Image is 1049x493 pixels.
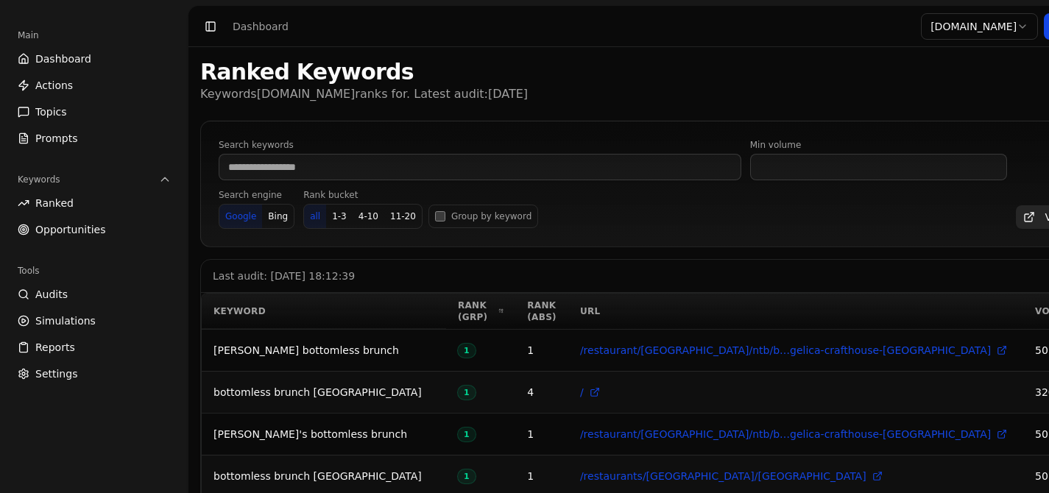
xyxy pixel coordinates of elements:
[303,189,1006,201] label: Rank bucket
[35,196,74,210] span: Ranked
[213,341,434,359] div: angelica bottomless brunch
[12,283,177,306] a: Audits
[580,343,991,358] span: /restaurant/[GEOGRAPHIC_DATA]/ntb/b…gelica-crafthouse-[GEOGRAPHIC_DATA]
[35,366,77,381] span: Settings
[219,205,262,228] button: Google
[580,385,584,400] span: /
[233,19,289,34] div: Dashboard
[458,386,476,400] span: 1
[326,205,353,228] button: 1-3
[200,85,528,103] p: Keywords [DOMAIN_NAME] ranks for. Latest audit: [DATE]
[213,383,434,401] div: bottomless brunch london
[35,340,75,355] span: Reports
[304,205,326,228] button: all
[750,139,1007,151] label: Min volume
[213,305,434,317] div: Keyword
[213,425,434,443] div: angelica's bottomless brunch
[35,78,73,93] span: Actions
[35,131,78,146] span: Prompts
[12,218,177,241] a: Opportunities
[213,467,434,485] div: bottomless brunch finsbury park
[527,385,557,400] div: 4
[458,428,476,442] span: 1
[219,189,294,201] label: Search engine
[219,139,741,151] label: Search keywords
[12,259,177,283] div: Tools
[200,59,528,85] h1: Ranked Keywords
[12,191,177,215] a: Ranked
[12,74,177,97] a: Actions
[35,104,67,119] span: Topics
[12,362,177,386] a: Settings
[527,343,557,358] div: 1
[580,385,600,400] a: /
[353,205,384,228] button: 4-10
[12,309,177,333] a: Simulations
[527,299,557,323] div: Rank (Abs)
[580,427,991,441] span: /restaurant/[GEOGRAPHIC_DATA]/ntb/b…gelica-crafthouse-[GEOGRAPHIC_DATA]
[580,427,1007,441] a: /restaurant/[GEOGRAPHIC_DATA]/ntb/b…gelica-crafthouse-[GEOGRAPHIC_DATA]
[384,205,422,228] button: 11-20
[12,127,177,150] a: Prompts
[35,52,91,66] span: Dashboard
[213,269,355,283] div: Last audit: [DATE] 18:12:39
[580,469,866,483] span: /restaurants/[GEOGRAPHIC_DATA]/[GEOGRAPHIC_DATA]
[580,305,1011,317] div: URL
[262,205,294,228] button: Bing
[35,287,68,302] span: Audits
[12,336,177,359] a: Reports
[527,469,557,483] div: 1
[580,469,883,483] a: /restaurants/[GEOGRAPHIC_DATA]/[GEOGRAPHIC_DATA]
[35,222,106,237] span: Opportunities
[458,299,504,323] div: Rank (Grp)
[12,24,177,47] div: Main
[12,168,177,191] button: Keywords
[458,469,476,484] span: 1
[527,427,557,441] div: 1
[12,47,177,71] a: Dashboard
[35,313,96,328] span: Simulations
[12,100,177,124] a: Topics
[458,344,476,358] span: 1
[580,343,1007,358] a: /restaurant/[GEOGRAPHIC_DATA]/ntb/b…gelica-crafthouse-[GEOGRAPHIC_DATA]
[451,210,531,222] label: Group by keyword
